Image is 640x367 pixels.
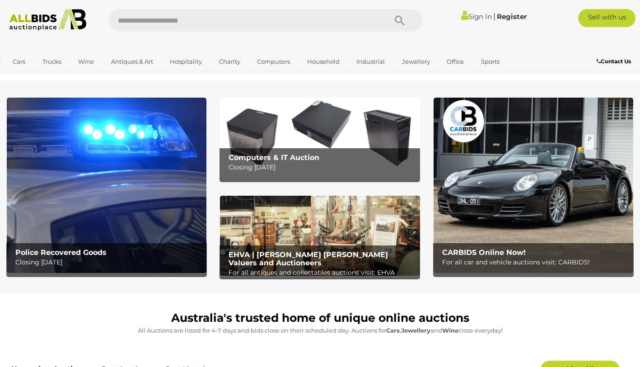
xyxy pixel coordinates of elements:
button: Search [377,9,422,32]
a: Sports [475,54,505,69]
img: Police Recovered Goods [7,98,206,273]
a: Household [301,54,346,69]
img: EHVA | Evans Hastings Valuers and Auctioneers [220,196,420,276]
strong: Jewellery [401,327,430,334]
a: Hospitality [164,54,208,69]
a: Office [441,54,470,69]
b: Contact Us [597,58,631,65]
a: Police Recovered Goods Police Recovered Goods Closing [DATE] [7,98,206,273]
img: CARBIDS Online Now! [434,98,633,273]
a: Charity [213,54,246,69]
b: Police Recovered Goods [15,248,107,257]
p: Closing [DATE] [229,162,416,173]
a: Antiques & Art [105,54,159,69]
strong: Wine [442,327,458,334]
a: Jewellery [396,54,436,69]
p: For all antiques and collectables auctions visit: EHVA [229,267,416,278]
h1: Australia's trusted home of unique online auctions [11,312,629,325]
p: For all car and vehicle auctions visit: CARBIDS! [442,257,629,268]
b: EHVA | [PERSON_NAME] [PERSON_NAME] Valuers and Auctioneers [229,250,388,267]
p: All Auctions are listed for 4-7 days and bids close on their scheduled day. Auctions for , and cl... [11,325,629,336]
a: [GEOGRAPHIC_DATA] [7,69,83,84]
a: Wine [72,54,100,69]
a: Contact Us [597,56,633,66]
a: Computers [251,54,296,69]
img: Computers & IT Auction [220,98,420,178]
a: CARBIDS Online Now! CARBIDS Online Now! For all car and vehicle auctions visit: CARBIDS! [434,98,633,273]
a: Computers & IT Auction Computers & IT Auction Closing [DATE] [220,98,420,178]
b: Computers & IT Auction [229,153,319,162]
a: Sign In [461,12,492,21]
a: Trucks [37,54,67,69]
b: CARBIDS Online Now! [442,248,526,257]
img: Allbids.com.au [5,9,91,31]
a: Sell with us [578,9,635,27]
a: Cars [7,54,31,69]
a: Register [497,12,527,21]
p: Closing [DATE] [15,257,202,268]
span: | [493,11,495,21]
strong: Cars [386,327,400,334]
a: EHVA | Evans Hastings Valuers and Auctioneers EHVA | [PERSON_NAME] [PERSON_NAME] Valuers and Auct... [220,196,420,276]
a: Industrial [350,54,391,69]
